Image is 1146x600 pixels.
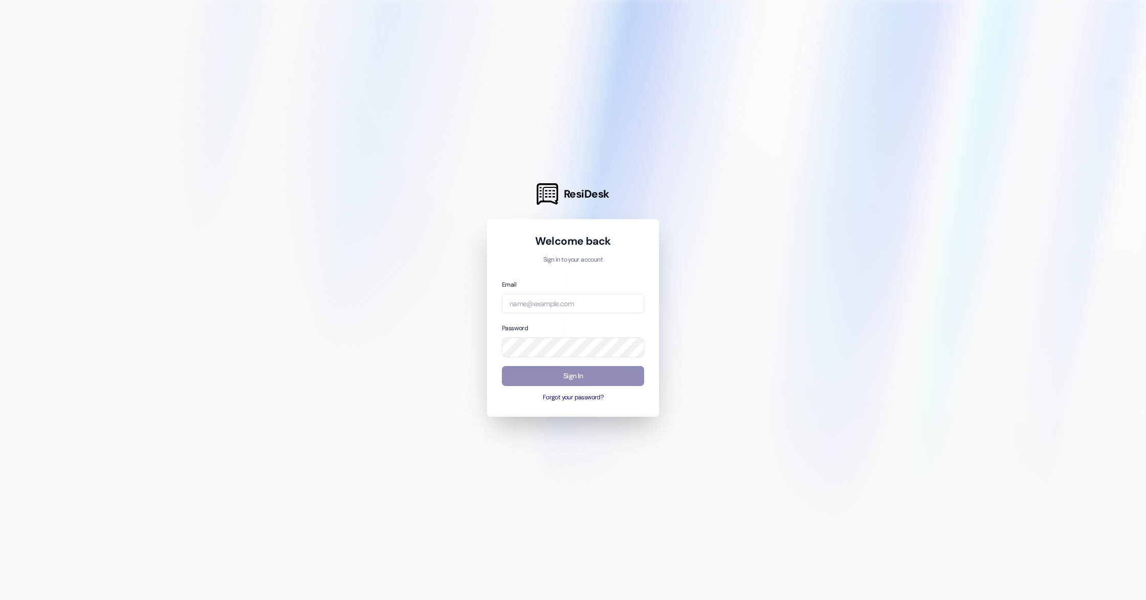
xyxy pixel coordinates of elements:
label: Email [502,281,516,289]
button: Sign In [502,366,644,386]
button: Forgot your password? [502,393,644,402]
span: ResiDesk [564,187,609,201]
p: Sign in to your account [502,255,644,265]
label: Password [502,324,528,332]
img: ResiDesk Logo [537,183,558,205]
h1: Welcome back [502,234,644,248]
input: name@example.com [502,294,644,314]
